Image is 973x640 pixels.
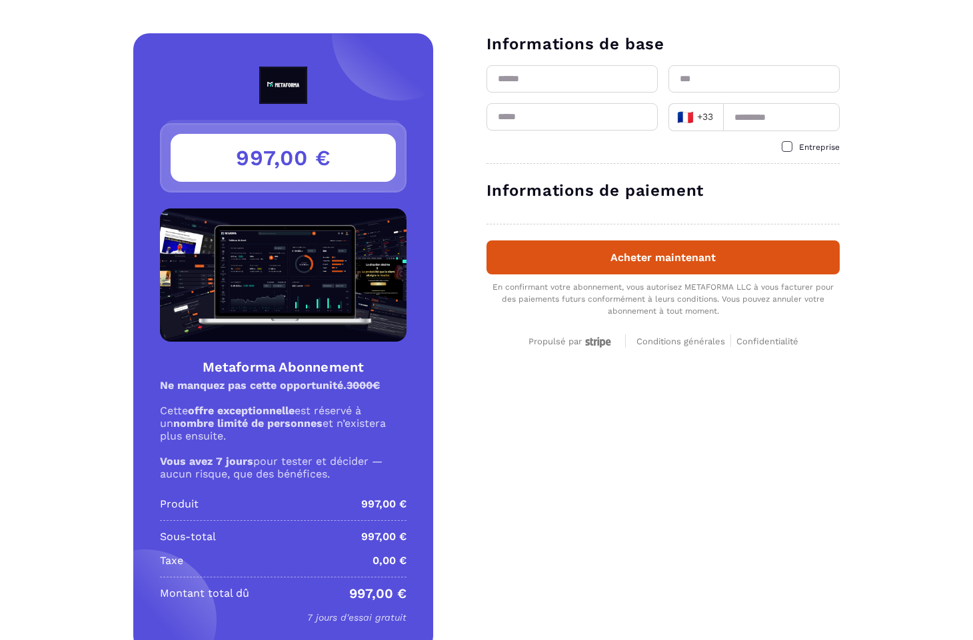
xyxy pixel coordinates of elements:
s: 3000€ [347,379,380,392]
p: 997,00 € [349,585,407,601]
img: Product Image [160,208,407,342]
p: Cette est réservé à un et n’existera plus ensuite. [160,404,407,442]
p: 0,00 € [373,553,407,569]
p: 997,00 € [361,529,407,545]
strong: nombre limité de personnes [173,417,323,430]
p: Produit [160,496,199,512]
p: pour tester et décider — aucun risque, que des bénéfices. [160,455,407,480]
span: +33 [677,108,714,127]
span: Entreprise [799,143,840,152]
h3: Informations de base [486,33,840,55]
span: 🇫🇷 [677,108,694,127]
button: Acheter maintenant [486,240,840,274]
p: 7 jours d'essai gratuit [160,609,407,625]
span: Confidentialité [736,336,798,346]
h3: 997,00 € [171,134,396,182]
input: Search for option [717,107,719,127]
a: Conditions générales [636,334,731,347]
p: 997,00 € [361,496,407,512]
strong: Vous avez 7 jours [160,455,253,468]
div: Search for option [668,103,723,131]
strong: offre exceptionnelle [188,404,295,417]
a: Propulsé par [528,334,614,347]
span: Conditions générales [636,336,725,346]
h4: Metaforma Abonnement [160,358,407,376]
div: En confirmant votre abonnement, vous autorisez METAFORMA LLC à vous facturer pour des paiements f... [486,281,840,317]
h3: Informations de paiement [486,180,840,201]
strong: Ne manquez pas cette opportunité. [160,379,380,392]
img: logo [229,67,338,104]
div: Propulsé par [528,336,614,348]
a: Confidentialité [736,334,798,347]
p: Sous-total [160,529,216,545]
